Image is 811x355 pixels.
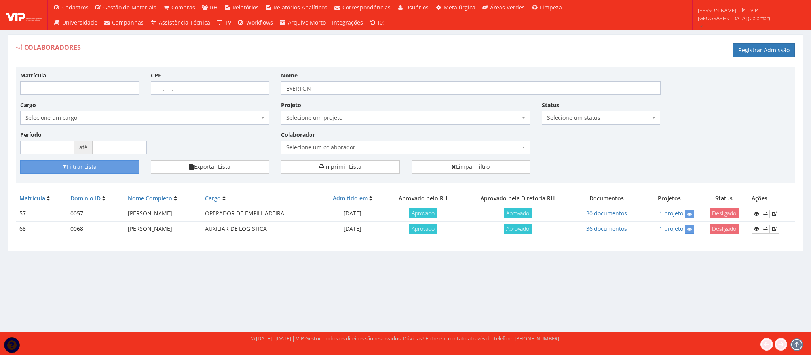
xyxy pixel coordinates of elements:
a: Workflows [234,15,276,30]
a: 36 documentos [586,225,627,232]
div: © [DATE] - [DATE] | VIP Gestor. Todos os direitos são reservados. Dúvidas? Entre em contato atrav... [251,335,560,342]
a: Matrícula [19,194,45,202]
span: Usuários [405,4,429,11]
span: Assistência Técnica [159,19,210,26]
th: Documentos [574,191,640,206]
span: Campanhas [112,19,144,26]
span: Selecione um cargo [25,114,259,122]
span: Correspondências [342,4,391,11]
span: Arquivo Morto [288,19,326,26]
span: Desligado [710,224,739,234]
label: Nome [281,72,298,79]
button: Filtrar Lista [20,160,139,174]
label: Colaborador [281,131,315,139]
a: Limpar Filtro [412,160,530,174]
span: Selecione um status [542,111,661,125]
a: Universidade [50,15,101,30]
td: [DATE] [321,206,384,221]
span: Selecione um projeto [281,111,530,125]
a: Domínio ID [70,194,101,202]
input: ___.___.___-__ [151,81,270,95]
span: Relatórios Analíticos [273,4,327,11]
th: Ações [748,191,795,206]
a: 30 documentos [586,210,627,217]
span: Limpeza [540,4,562,11]
a: Arquivo Morto [276,15,329,30]
span: Selecione um projeto [286,114,520,122]
a: 1 projeto [659,225,683,232]
label: Status [542,101,559,109]
a: Cargo [205,194,221,202]
span: Compras [171,4,195,11]
td: [DATE] [321,221,384,236]
td: 0068 [67,221,125,236]
span: Selecione um colaborador [281,141,530,154]
span: Aprovado [504,224,532,234]
a: Campanhas [101,15,147,30]
a: Imprimir Lista [281,160,400,174]
label: Cargo [20,101,36,109]
a: (0) [366,15,387,30]
span: Cadastros [62,4,89,11]
span: Universidade [62,19,97,26]
span: Aprovado [409,208,437,218]
label: Matrícula [20,72,46,79]
span: Desligado [710,208,739,218]
a: Integrações [329,15,366,30]
a: 1 projeto [659,210,683,217]
td: 0057 [67,206,125,221]
a: Admitido em [333,194,368,202]
span: Relatórios [232,4,259,11]
span: TV [225,19,231,26]
td: [PERSON_NAME] [125,221,202,236]
td: AUXILIAR DE LOGISTICA [202,221,321,236]
span: [PERSON_NAME].luis | VIP [GEOGRAPHIC_DATA] (Cajamar) [698,6,801,22]
button: Exportar Lista [151,160,270,174]
span: Aprovado [409,224,437,234]
a: TV [213,15,235,30]
span: Workflows [246,19,273,26]
a: Assistência Técnica [147,15,213,30]
td: 57 [16,206,67,221]
th: Projetos [640,191,700,206]
label: Período [20,131,42,139]
th: Aprovado pela Diretoria RH [462,191,574,206]
th: Status [699,191,748,206]
th: Aprovado pelo RH [385,191,462,206]
span: Selecione um colaborador [286,144,520,151]
td: OPERADOR DE EMPILHADEIRA [202,206,321,221]
span: Selecione um cargo [20,111,269,125]
span: Selecione um status [547,114,651,122]
label: Projeto [281,101,301,109]
a: Nome Completo [128,194,172,202]
span: (0) [378,19,384,26]
span: Integrações [332,19,363,26]
span: Gestão de Materiais [103,4,156,11]
span: Metalúrgica [444,4,475,11]
span: RH [210,4,217,11]
a: Registrar Admissão [733,43,795,57]
td: [PERSON_NAME] [125,206,202,221]
span: até [74,141,93,154]
td: 68 [16,221,67,236]
img: logo [6,9,42,21]
span: Áreas Verdes [490,4,525,11]
span: Colaboradores [24,43,81,52]
span: Aprovado [504,208,532,218]
label: CPF [151,72,161,79]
